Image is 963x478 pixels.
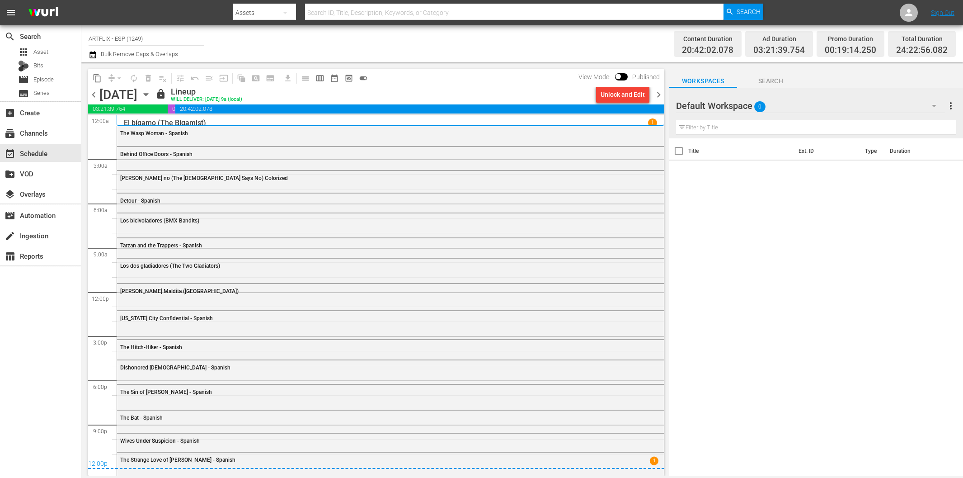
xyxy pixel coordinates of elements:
span: Published [628,73,664,80]
span: Search [5,31,15,42]
span: Clear Lineup [155,71,170,85]
div: Content Duration [682,33,733,45]
span: Fill episodes with ad slates [202,71,216,85]
span: Wives Under Suspicion - Spanish [120,438,200,444]
span: [PERSON_NAME] Maldita ([GEOGRAPHIC_DATA]) [120,288,239,294]
div: 12:00p [88,460,664,469]
span: chevron_left [88,89,99,100]
span: Los bicivoladores (BMX Bandits) [120,218,199,224]
span: Episode [18,74,29,85]
span: Customize Events [170,69,188,87]
span: Search [737,4,761,20]
span: Create Series Block [263,71,277,85]
p: 1 [651,119,654,126]
span: Dishonored [DEMOGRAPHIC_DATA] - Spanish [120,364,230,371]
span: Toggle to switch from Published to Draft view. [615,73,621,80]
span: Ingestion [5,231,15,241]
span: Behind Office Doors - Spanish [120,151,193,157]
span: Download as CSV [277,69,295,87]
span: Reports [5,251,15,262]
span: 03:21:39.754 [88,104,168,114]
span: Select an event to delete [141,71,155,85]
span: 00:19:14.250 [168,104,175,114]
span: Detour - Spanish [120,198,160,204]
span: date_range_outlined [330,74,339,83]
span: Month Calendar View [327,71,342,85]
span: Bulk Remove Gaps & Overlaps [99,51,178,57]
span: Loop Content [127,71,141,85]
span: The Strange Love of [PERSON_NAME] - Spanish [120,457,235,463]
img: ans4CAIJ8jUAAAAAAAAAAAAAAAAAAAAAAAAgQb4GAAAAAAAAAAAAAAAAAAAAAAAAJMjXAAAAAAAAAAAAAAAAAAAAAAAAgAT5G... [22,2,65,24]
span: [PERSON_NAME] no (The [DEMOGRAPHIC_DATA] Says No) Colorized [120,175,288,181]
span: toggle_on [359,74,368,83]
a: Sign Out [931,9,954,16]
span: The Bat - Spanish [120,415,163,421]
th: Duration [884,138,939,164]
span: Schedule [5,148,15,159]
span: Refresh All Search Blocks [231,69,249,87]
span: Day Calendar View [295,69,313,87]
th: Type [860,138,884,164]
button: more_vert [945,95,956,117]
button: Search [723,4,763,20]
span: 0 [754,97,766,116]
span: Overlays [5,189,15,200]
th: Ext. ID [793,138,859,164]
span: Bits [33,61,43,70]
span: Los dos gladiadores (The Two Gladiators) [120,263,220,269]
span: View Backup [342,71,356,85]
span: [US_STATE] City Confidential - Spanish [120,315,213,322]
span: Create Search Block [249,71,263,85]
span: Search [737,76,805,87]
div: Ad Duration [753,33,805,45]
div: Default Workspace [676,93,945,118]
span: content_copy [93,74,102,83]
span: Series [33,89,50,98]
span: Asset [18,47,29,57]
span: Update Metadata from Key Asset [216,71,231,85]
span: 03:21:39.754 [753,45,805,56]
div: Bits [18,61,29,71]
span: Tarzan and the Trappers - Spanish [120,242,202,249]
span: Remove Gaps & Overlaps [104,71,127,85]
span: Channels [5,128,15,139]
span: Workspaces [669,76,737,87]
span: 24 hours Lineup View is ON [356,71,371,85]
button: Unlock and Edit [596,86,649,103]
span: lock [155,89,166,99]
span: 24:22:56.082 [896,45,948,56]
span: Create [5,108,15,118]
span: VOD [5,169,15,180]
span: Asset [33,47,48,57]
span: more_vert [945,100,956,111]
span: menu [5,7,16,18]
span: 20:42:02.078 [175,104,664,114]
p: El bígamo (The Bigamist) [124,118,206,127]
span: View Mode: [574,73,615,80]
div: WILL DELIVER: [DATE] 9a (local) [171,97,242,103]
div: Total Duration [896,33,948,45]
span: 20:42:02.078 [682,45,733,56]
div: Lineup [171,87,242,97]
span: The Wasp Woman - Spanish [120,130,188,137]
th: Title [688,138,794,164]
span: Copy Lineup [90,71,104,85]
span: Series [18,88,29,99]
span: The Hitch-Hiker - Spanish [120,344,182,350]
div: Promo Duration [825,33,876,45]
span: chevron_right [653,89,664,100]
div: Unlock and Edit [601,86,645,103]
span: The Sin of [PERSON_NAME] - Spanish [120,389,212,395]
div: [DATE] [99,87,137,102]
span: Episode [33,75,54,84]
span: 00:19:14.250 [825,45,876,56]
span: preview_outlined [344,74,353,83]
span: 1 [649,456,658,465]
span: calendar_view_week_outlined [315,74,324,83]
span: Automation [5,210,15,221]
span: Revert to Primary Episode [188,71,202,85]
span: Week Calendar View [313,71,327,85]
